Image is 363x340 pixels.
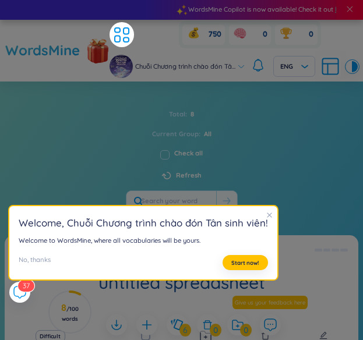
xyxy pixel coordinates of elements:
[5,40,80,62] a: WordsMine
[209,29,221,40] span: 750
[200,130,212,138] span: All
[18,280,34,292] sup: 37
[62,305,79,322] span: / 100 words
[19,236,268,246] div: Welcome to WordsMine, where all vocabularies will be yours.
[319,331,327,339] span: edit
[110,55,133,78] img: avatar
[152,105,212,125] div: Total :
[280,62,308,71] span: ENG
[266,212,273,218] span: close
[263,29,267,40] span: 0
[110,55,135,78] a: avatar
[141,319,153,331] span: plus
[5,274,358,291] h1: untitled spreadsheet
[334,5,347,15] span: here
[57,303,83,323] h3: 8
[309,29,313,40] span: 0
[187,109,194,120] span: 8
[19,215,268,231] h2: Welcome , Chuỗi Chương trình chào đón Tân sinh viên !
[223,255,268,270] button: Start now!
[126,191,217,211] input: Search your word
[152,125,212,144] div: Current Group :
[176,171,202,181] span: Refresh
[26,281,30,290] span: 7
[231,259,259,267] span: Start now!
[19,255,51,270] div: No, thanks
[174,148,203,161] label: Check all
[261,331,269,339] span: delete
[86,32,110,67] img: flashSalesIcon.a7f4f837.png
[135,62,235,72] span: Chuỗi Chương trình chào đón Tâ...
[23,281,26,290] span: 3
